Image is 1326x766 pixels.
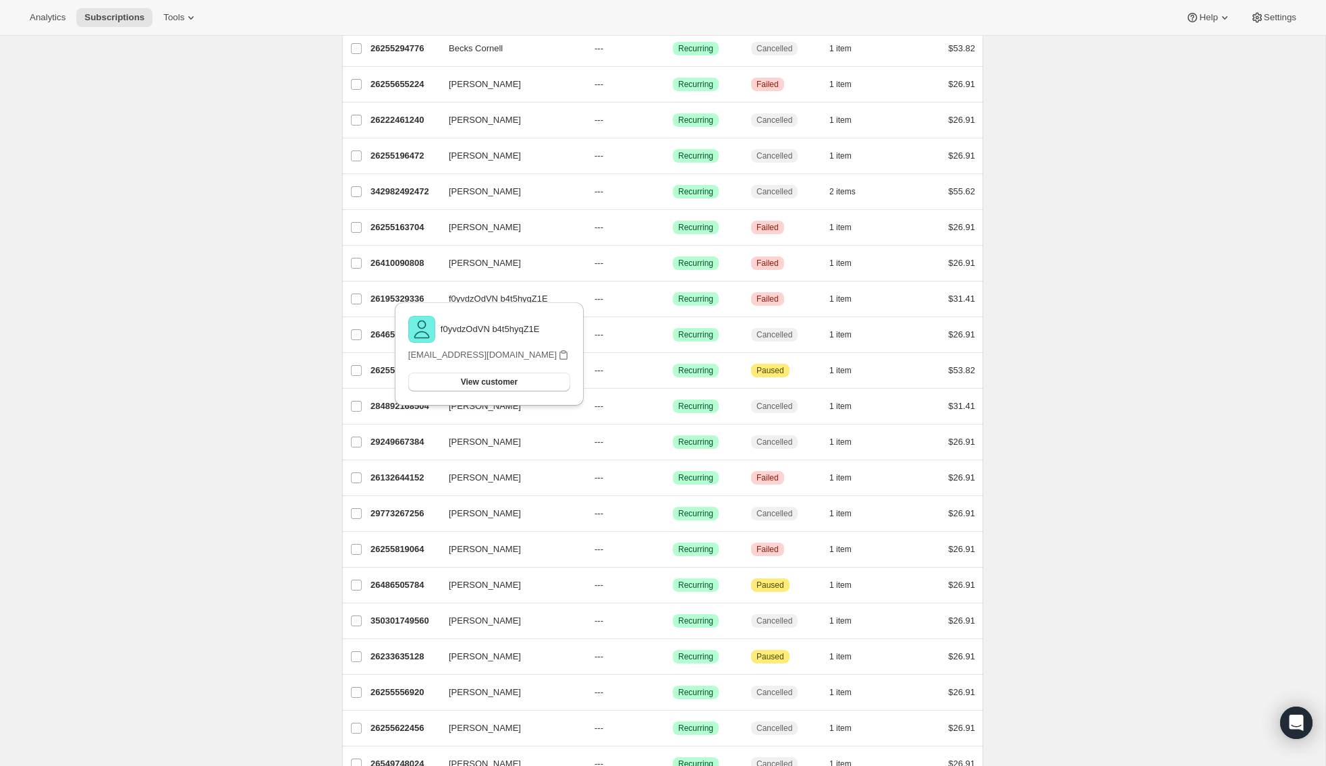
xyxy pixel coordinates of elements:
[678,472,713,483] span: Recurring
[829,115,852,126] span: 1 item
[948,472,975,483] span: $26.91
[595,544,603,554] span: ---
[449,435,521,449] span: [PERSON_NAME]
[829,397,866,416] button: 1 item
[461,377,518,387] span: View customer
[829,647,866,666] button: 1 item
[370,686,438,699] p: 26255556920
[441,38,576,59] button: Becks Cornell
[678,687,713,698] span: Recurring
[678,186,713,197] span: Recurring
[370,218,975,237] div: 26255163704[PERSON_NAME]---SuccessRecurringCriticalFailed1 item$26.91
[595,222,603,232] span: ---
[756,151,792,161] span: Cancelled
[441,539,576,560] button: [PERSON_NAME]
[756,115,792,126] span: Cancelled
[829,580,852,591] span: 1 item
[441,181,576,202] button: [PERSON_NAME]
[948,294,975,304] span: $31.41
[595,508,603,518] span: ---
[756,258,779,269] span: Failed
[829,504,866,523] button: 1 item
[756,472,779,483] span: Failed
[948,508,975,518] span: $26.91
[370,719,975,738] div: 26255622456[PERSON_NAME]---SuccessRecurringCancelled1 item$26.91
[678,79,713,90] span: Recurring
[449,471,521,485] span: [PERSON_NAME]
[449,721,521,735] span: [PERSON_NAME]
[756,222,779,233] span: Failed
[370,182,975,201] div: 342982492472[PERSON_NAME]---SuccessRecurringCancelled2 items$55.62
[449,543,521,556] span: [PERSON_NAME]
[370,611,975,630] div: 350301749560[PERSON_NAME]---SuccessRecurringCancelled1 item$26.91
[829,290,866,308] button: 1 item
[1264,12,1296,23] span: Settings
[370,397,975,416] div: 284892168504[PERSON_NAME]---SuccessRecurringCancelled1 item$31.41
[829,186,856,197] span: 2 items
[829,433,866,452] button: 1 item
[449,113,521,127] span: [PERSON_NAME]
[829,361,866,380] button: 1 item
[678,508,713,519] span: Recurring
[370,185,438,198] p: 342982492472
[595,723,603,733] span: ---
[1280,707,1313,739] div: Open Intercom Messenger
[678,651,713,662] span: Recurring
[408,348,557,362] p: [EMAIL_ADDRESS][DOMAIN_NAME]
[829,611,866,630] button: 1 item
[449,42,503,55] span: Becks Cornell
[829,329,852,340] span: 1 item
[595,472,603,483] span: ---
[829,723,852,734] span: 1 item
[370,468,975,487] div: 26132644152[PERSON_NAME]---SuccessRecurringCriticalFailed1 item$26.91
[595,258,603,268] span: ---
[829,437,852,447] span: 1 item
[829,182,871,201] button: 2 items
[449,578,521,592] span: [PERSON_NAME]
[756,79,779,90] span: Failed
[370,39,975,58] div: 26255294776Becks Cornell---SuccessRecurringCancelled1 item$53.82
[948,687,975,697] span: $26.91
[595,186,603,196] span: ---
[441,467,576,489] button: [PERSON_NAME]
[678,294,713,304] span: Recurring
[948,580,975,590] span: $26.91
[829,683,866,702] button: 1 item
[370,400,438,413] p: 284892168504
[829,151,852,161] span: 1 item
[948,43,975,53] span: $53.82
[948,651,975,661] span: $26.91
[948,222,975,232] span: $26.91
[756,651,784,662] span: Paused
[756,186,792,197] span: Cancelled
[441,323,540,336] p: f0yvdzOdVN b4t5hyqZ1E
[595,687,603,697] span: ---
[370,576,975,595] div: 26486505784[PERSON_NAME]---SuccessRecurringAttentionPaused1 item$26.91
[155,8,206,27] button: Tools
[829,254,866,273] button: 1 item
[829,508,852,519] span: 1 item
[370,721,438,735] p: 26255622456
[829,365,852,376] span: 1 item
[22,8,74,27] button: Analytics
[441,252,576,274] button: [PERSON_NAME]
[948,615,975,626] span: $26.91
[678,222,713,233] span: Recurring
[756,723,792,734] span: Cancelled
[829,222,852,233] span: 1 item
[756,329,792,340] span: Cancelled
[829,294,852,304] span: 1 item
[678,365,713,376] span: Recurring
[948,401,975,411] span: $31.41
[449,614,521,628] span: [PERSON_NAME]
[370,683,975,702] div: 26255556920[PERSON_NAME]---SuccessRecurringCancelled1 item$26.91
[441,217,576,238] button: [PERSON_NAME]
[756,544,779,555] span: Failed
[595,401,603,411] span: ---
[370,254,975,273] div: 26410090808[PERSON_NAME]---SuccessRecurringCriticalFailed1 item$26.91
[595,79,603,89] span: ---
[370,578,438,592] p: 26486505784
[948,151,975,161] span: $26.91
[1178,8,1239,27] button: Help
[370,328,438,341] p: 26465108280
